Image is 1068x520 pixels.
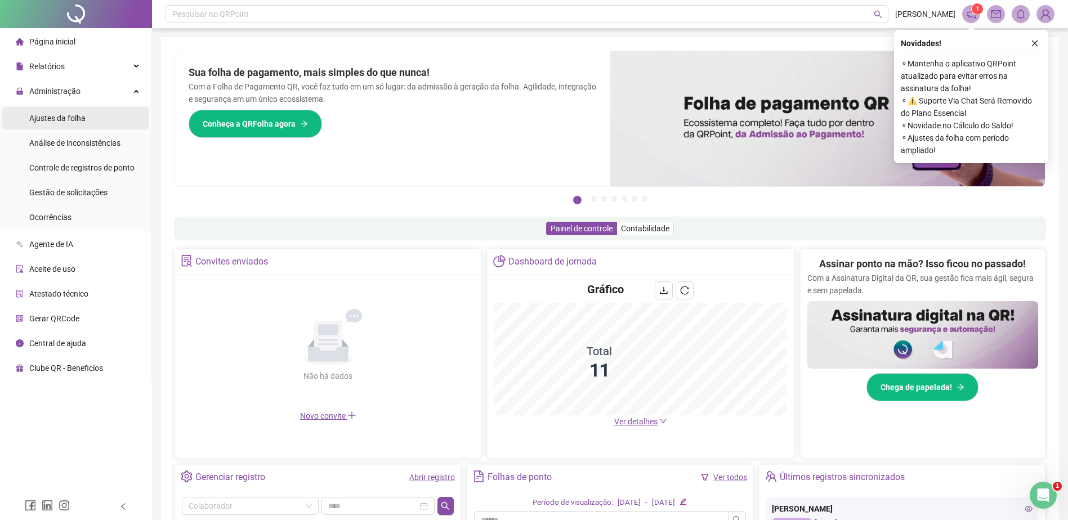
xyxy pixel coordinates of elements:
span: Clube QR - Beneficios [29,364,103,373]
span: ⚬ Mantenha o aplicativo QRPoint atualizado para evitar erros na assinatura da folha! [901,57,1042,95]
span: Análise de inconsistências [29,138,120,147]
span: arrow-right [300,120,308,128]
span: Relatórios [29,62,65,71]
span: audit [16,265,24,273]
div: [PERSON_NAME] [772,503,1033,515]
div: [DATE] [618,497,641,509]
span: setting [181,470,193,482]
div: Não há dados [276,370,380,382]
span: 1 [976,5,980,13]
div: Folhas de ponto [488,468,552,487]
span: Chega de papelada! [881,381,952,393]
iframe: Intercom live chat [1030,482,1057,509]
span: solution [181,255,193,267]
span: Novidades ! [901,37,941,50]
p: Com a Folha de Pagamento QR, você faz tudo em um só lugar: da admissão à geração da folha. Agilid... [189,80,597,105]
span: Página inicial [29,37,75,46]
span: linkedin [42,500,53,511]
span: edit [680,498,687,505]
sup: 1 [972,3,983,15]
span: lock [16,87,24,95]
span: Atestado técnico [29,289,88,298]
div: [DATE] [652,497,675,509]
span: Controle de registros de ponto [29,163,135,172]
img: banner%2F8d14a306-6205-4263-8e5b-06e9a85ad873.png [610,51,1045,186]
span: ⚬ Ajustes da folha com período ampliado! [901,132,1042,156]
span: facebook [25,500,36,511]
span: 1 [1053,482,1062,491]
a: Ver todos [713,473,747,482]
span: Painel de controle [551,224,613,233]
span: team [765,470,777,482]
span: Administração [29,87,81,96]
span: search [441,501,450,510]
button: 6 [632,196,637,201]
button: 7 [642,196,647,201]
p: Com a Assinatura Digital da QR, sua gestão fica mais ágil, segura e sem papelada. [807,272,1038,297]
span: Ocorrências [29,213,72,222]
span: eye [1025,505,1033,513]
span: left [119,503,127,510]
span: download [659,286,668,295]
span: close [1031,39,1039,47]
span: reload [680,286,689,295]
div: - [645,497,647,509]
span: Novo convite [300,411,356,420]
span: arrow-right [957,383,964,391]
span: plus [347,411,356,420]
span: ⚬ ⚠️ Suporte Via Chat Será Removido do Plano Essencial [901,95,1042,119]
span: qrcode [16,315,24,322]
span: [PERSON_NAME] [895,8,955,20]
div: Período de visualização: [533,497,613,509]
span: bell [1016,9,1026,19]
span: search [874,10,882,19]
span: Conheça a QRFolha agora [203,118,296,130]
span: notification [966,9,976,19]
a: Abrir registro [409,473,455,482]
span: home [16,38,24,46]
span: pie-chart [493,255,505,267]
span: gift [16,364,24,372]
button: 1 [573,196,582,204]
span: mail [991,9,1001,19]
h2: Sua folha de pagamento, mais simples do que nunca! [189,65,597,80]
button: 2 [591,196,597,201]
span: Ver detalhes [614,417,658,426]
button: Conheça a QRFolha agora [189,110,322,138]
button: Chega de papelada! [866,373,978,401]
span: instagram [59,500,70,511]
div: Dashboard de jornada [508,252,597,271]
h2: Assinar ponto na mão? Isso ficou no passado! [819,256,1026,272]
span: Central de ajuda [29,339,86,348]
span: down [659,417,667,425]
span: solution [16,290,24,298]
span: filter [701,473,709,481]
span: Agente de IA [29,240,73,249]
button: 3 [601,196,607,201]
img: banner%2F02c71560-61a6-44d4-94b9-c8ab97240462.png [807,301,1038,369]
a: Ver detalhes down [614,417,667,426]
img: 85973 [1037,6,1054,23]
span: Ajustes da folha [29,114,86,123]
span: ⚬ Novidade no Cálculo do Saldo! [901,119,1042,132]
span: info-circle [16,339,24,347]
div: Gerenciar registro [195,468,265,487]
span: Aceite de uso [29,265,75,274]
span: Gestão de solicitações [29,188,108,197]
span: Gerar QRCode [29,314,79,323]
div: Convites enviados [195,252,268,271]
button: 4 [611,196,617,201]
div: Últimos registros sincronizados [780,468,905,487]
span: Contabilidade [621,224,669,233]
span: file-text [473,470,485,482]
h4: Gráfico [587,281,624,297]
span: file [16,62,24,70]
button: 5 [622,196,627,201]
